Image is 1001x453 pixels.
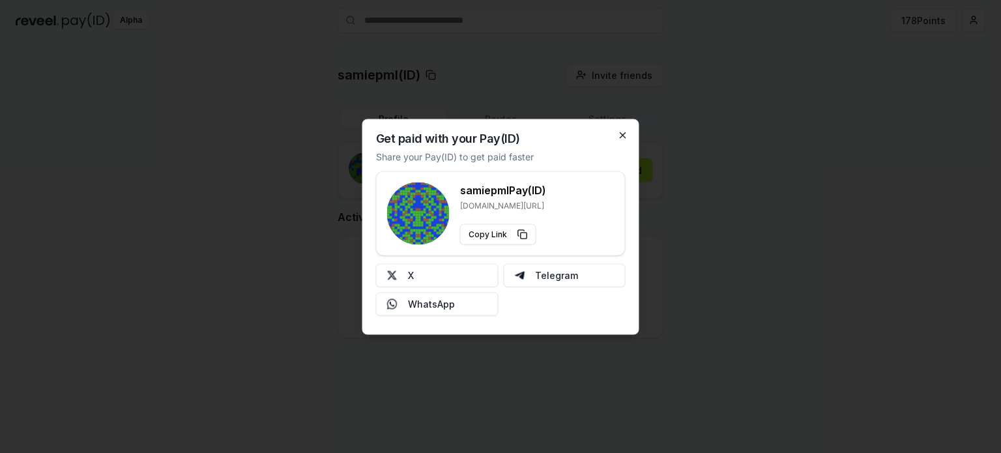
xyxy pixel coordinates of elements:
[460,200,546,211] p: [DOMAIN_NAME][URL]
[503,263,626,287] button: Telegram
[387,270,398,280] img: X
[460,224,536,244] button: Copy Link
[376,292,499,315] button: WhatsApp
[376,263,499,287] button: X
[514,270,525,280] img: Telegram
[376,132,520,144] h2: Get paid with your Pay(ID)
[387,299,398,309] img: Whatsapp
[460,182,546,197] h3: samiepml Pay(ID)
[376,149,534,163] p: Share your Pay(ID) to get paid faster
